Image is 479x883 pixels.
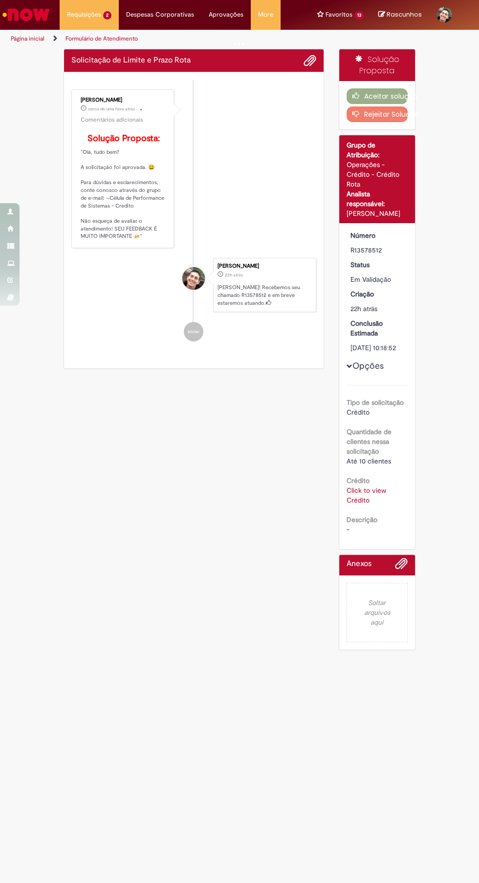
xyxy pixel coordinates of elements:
[65,35,138,42] a: Formulário de Atendimento
[81,97,166,103] div: [PERSON_NAME]
[339,49,415,82] div: Solução Proposta
[347,515,377,524] b: Descrição
[7,30,232,48] ul: Trilhas de página
[350,304,377,313] time: 29/09/2025 17:18:48
[304,54,316,67] button: Adicionar anexos
[67,10,101,20] span: Requisições
[354,11,364,20] span: 13
[347,408,370,417] span: Crédito
[347,476,370,485] b: Crédito
[126,10,194,20] span: Despesas Corporativas
[87,133,160,144] b: Solução Proposta:
[378,10,422,19] a: No momento, sua lista de rascunhos tem 0 Itens
[395,557,408,575] button: Adicionar anexos
[11,35,44,42] a: Página inicial
[258,10,273,20] span: More
[1,5,51,24] img: ServiceNow
[326,10,352,20] span: Favoritos
[347,189,408,209] div: Analista responsável:
[347,209,408,218] div: [PERSON_NAME]
[71,258,316,312] li: Herbert Siqueira Jacinto
[103,11,111,20] span: 2
[350,304,377,313] span: 22h atrás
[347,457,391,465] span: Até 10 clientes
[347,140,408,160] div: Grupo de Atribuição:
[347,525,349,534] span: -
[347,398,404,407] b: Tipo de solicitação
[218,263,310,269] div: [PERSON_NAME]
[347,427,392,456] b: Quantidade de clientes nessa solicitação
[350,304,405,314] div: 29/09/2025 17:18:48
[350,343,405,353] div: [DATE] 10:18:52
[88,106,135,112] span: cerca de uma hora atrás
[81,116,143,124] small: Comentários adicionais
[347,486,386,505] a: Click to view Crédito
[71,80,316,352] ul: Histórico de tíquete
[387,10,422,19] span: Rascunhos
[343,318,412,338] dt: Conclusão Estimada
[209,10,243,20] span: Aprovações
[343,231,412,240] dt: Número
[218,284,310,307] p: [PERSON_NAME]! Recebemos seu chamado R13578512 e em breve estaremos atuando.
[225,272,243,278] time: 29/09/2025 17:18:48
[350,245,405,255] div: R13578512
[88,106,135,112] time: 30/09/2025 14:47:57
[71,56,191,65] h2: Solicitação de Limite e Prazo Rota Histórico de tíquete
[347,160,408,189] div: Operações - Crédito - Crédito Rota
[225,272,243,278] span: 22h atrás
[347,88,408,104] button: Aceitar solução
[347,583,408,642] em: Soltar arquivos aqui
[343,289,412,299] dt: Criação
[182,267,205,290] div: Herbert Siqueira Jacinto
[350,274,405,284] div: Em Validação
[81,134,166,240] p: "Olá, tudo bem? A solicitação foi aprovada. 😀 Para dúvidas e esclarecimentos, conte conosco atrav...
[347,106,408,122] button: Rejeitar Solução
[347,560,371,568] h2: Anexos
[343,260,412,270] dt: Status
